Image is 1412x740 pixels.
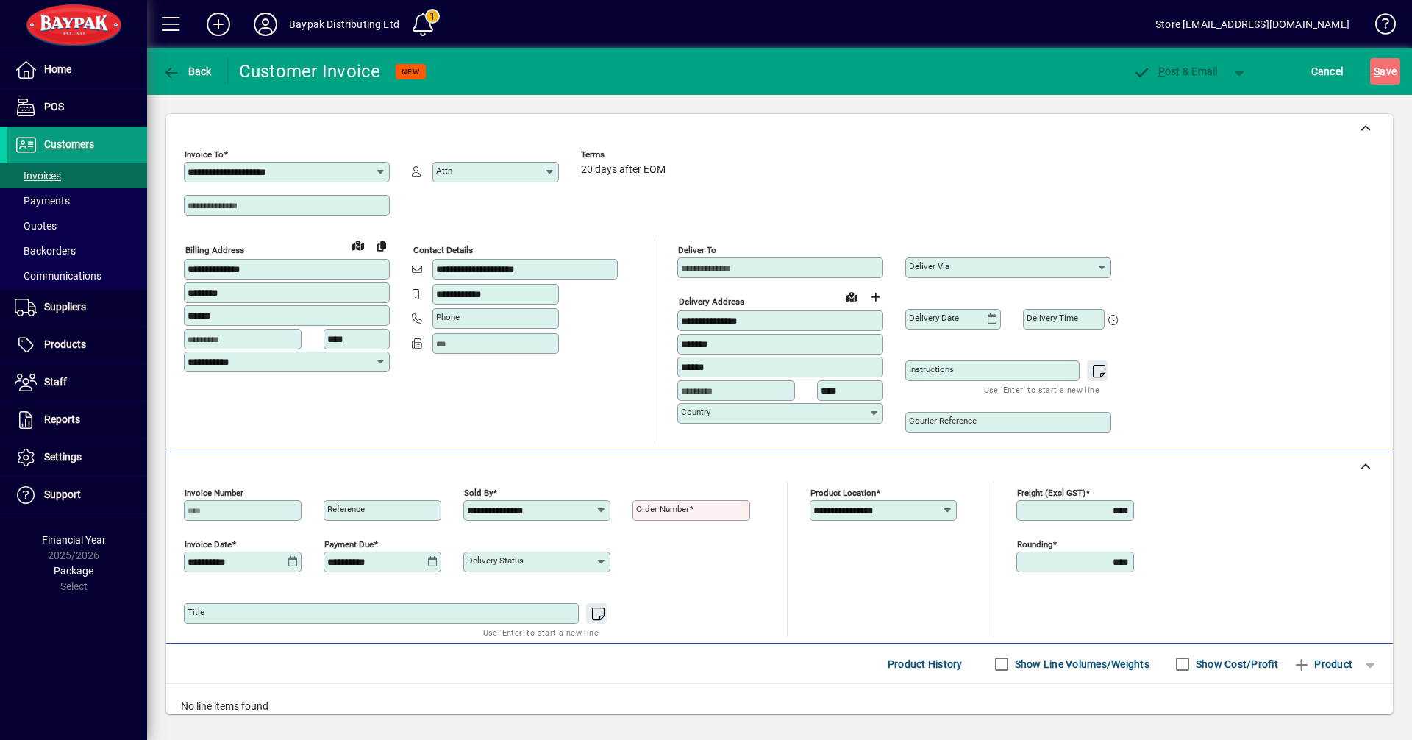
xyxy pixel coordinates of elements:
span: Home [44,63,71,75]
mat-label: Invoice To [185,149,224,160]
button: Post & Email [1125,58,1225,85]
span: ost & Email [1133,65,1218,77]
button: Product [1286,651,1360,677]
span: Cancel [1311,60,1344,83]
a: Backorders [7,238,147,263]
mat-label: Delivery time [1027,313,1078,323]
span: Quotes [15,220,57,232]
mat-label: Deliver via [909,261,949,271]
a: Home [7,51,147,88]
mat-label: Title [188,607,204,617]
span: NEW [402,67,420,77]
mat-label: Courier Reference [909,416,977,426]
span: Communications [15,270,101,282]
span: Package [54,565,93,577]
mat-hint: Use 'Enter' to start a new line [483,624,599,641]
a: Suppliers [7,289,147,326]
span: Settings [44,451,82,463]
a: Knowledge Base [1364,3,1394,51]
a: Quotes [7,213,147,238]
div: Store [EMAIL_ADDRESS][DOMAIN_NAME] [1155,13,1349,36]
button: Copy to Delivery address [370,234,393,257]
span: Products [44,338,86,350]
mat-label: Invoice number [185,488,243,498]
span: Terms [581,150,669,160]
label: Show Line Volumes/Weights [1012,657,1149,672]
span: Suppliers [44,301,86,313]
a: Invoices [7,163,147,188]
mat-label: Attn [436,166,452,176]
span: Backorders [15,245,76,257]
span: Back [163,65,212,77]
mat-label: Phone [436,312,460,322]
a: Payments [7,188,147,213]
span: Customers [44,138,94,150]
button: Profile [242,11,289,38]
a: Support [7,477,147,513]
div: Baypak Distributing Ltd [289,13,399,36]
mat-label: Country [681,407,710,417]
div: No line items found [166,684,1393,729]
mat-label: Deliver To [678,245,716,255]
mat-label: Delivery date [909,313,959,323]
button: Product History [882,651,969,677]
a: Staff [7,364,147,401]
span: Financial Year [42,534,106,546]
button: Cancel [1308,58,1347,85]
mat-label: Payment due [324,539,374,549]
button: Back [159,58,215,85]
mat-label: Product location [810,488,876,498]
a: POS [7,89,147,126]
mat-label: Delivery status [467,555,524,566]
button: Add [195,11,242,38]
mat-label: Invoice date [185,539,232,549]
span: POS [44,101,64,113]
button: Choose address [863,285,887,309]
mat-hint: Use 'Enter' to start a new line [984,381,1099,398]
mat-label: Order number [636,504,689,514]
app-page-header-button: Back [147,58,228,85]
mat-label: Sold by [464,488,493,498]
a: Communications [7,263,147,288]
span: Invoices [15,170,61,182]
span: P [1158,65,1165,77]
a: Settings [7,439,147,476]
span: Product History [888,652,963,676]
span: Product [1293,652,1352,676]
mat-label: Reference [327,504,365,514]
a: Products [7,327,147,363]
div: Customer Invoice [239,60,381,83]
span: ave [1374,60,1397,83]
mat-label: Instructions [909,364,954,374]
span: Reports [44,413,80,425]
button: Save [1370,58,1400,85]
span: Support [44,488,81,500]
span: Staff [44,376,67,388]
span: Payments [15,195,70,207]
span: 20 days after EOM [581,164,666,176]
mat-label: Rounding [1017,539,1052,549]
label: Show Cost/Profit [1193,657,1278,672]
a: View on map [840,285,863,308]
span: S [1374,65,1380,77]
a: View on map [346,233,370,257]
a: Reports [7,402,147,438]
mat-label: Freight (excl GST) [1017,488,1085,498]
